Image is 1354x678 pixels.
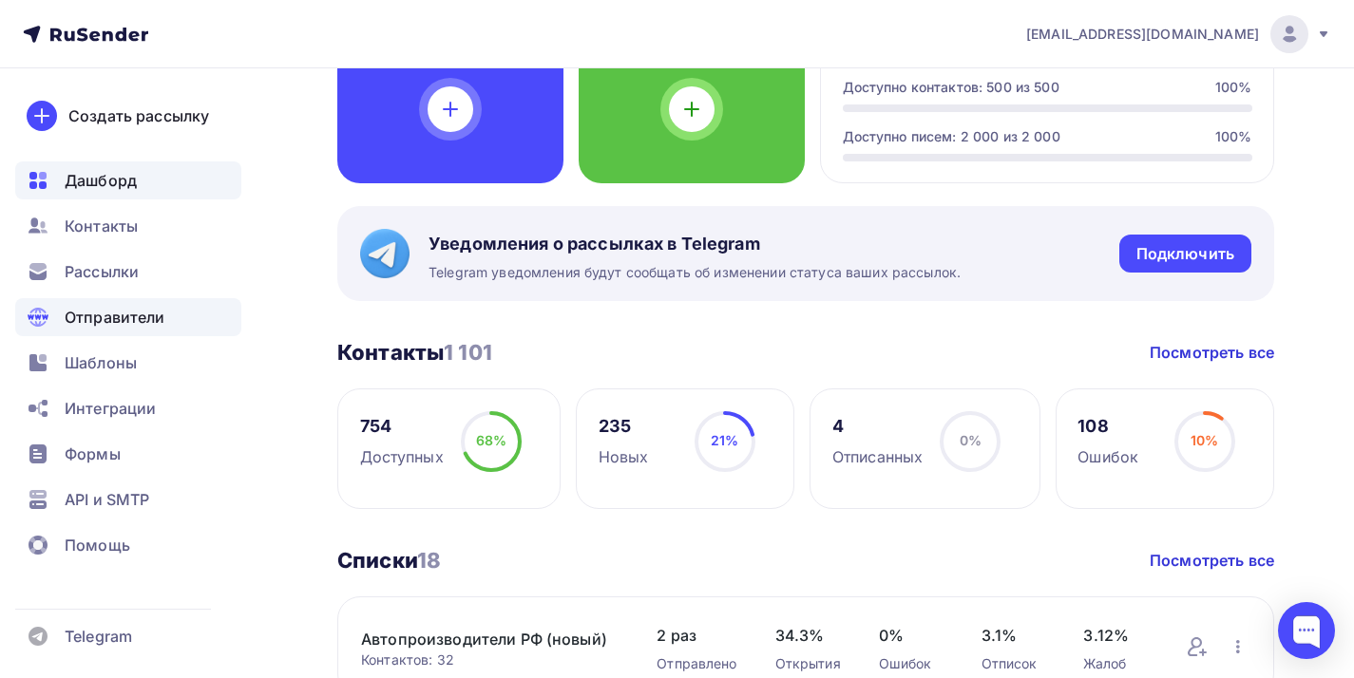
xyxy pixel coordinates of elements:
[65,488,149,511] span: API и SMTP
[1083,654,1148,673] div: Жалоб
[65,260,139,283] span: Рассылки
[65,397,156,420] span: Интеграции
[1215,127,1252,146] div: 100%
[15,161,241,199] a: Дашборд
[657,624,736,647] span: 2 раз
[1191,432,1218,448] span: 10%
[361,650,619,669] div: Контактов: 32
[15,435,241,473] a: Формы
[65,443,121,465] span: Формы
[65,351,137,374] span: Шаблоны
[476,432,506,448] span: 68%
[429,263,961,282] span: Telegram уведомления будут сообщать об изменении статуса ваших рассылок.
[15,207,241,245] a: Контакты
[65,169,137,192] span: Дашборд
[843,78,1059,97] div: Доступно контактов: 500 из 500
[68,104,209,127] div: Создать рассылку
[417,548,441,573] span: 18
[657,654,736,673] div: Отправлено
[1083,624,1148,647] span: 3.12%
[879,624,944,647] span: 0%
[843,127,1060,146] div: Доступно писем: 2 000 из 2 000
[360,445,444,468] div: Доступных
[65,306,165,329] span: Отправители
[65,625,132,648] span: Telegram
[1215,78,1252,97] div: 100%
[65,534,130,556] span: Помощь
[1026,15,1331,53] a: [EMAIL_ADDRESS][DOMAIN_NAME]
[599,415,649,438] div: 235
[1077,445,1138,468] div: Ошибок
[879,654,944,673] div: Ошибок
[982,654,1046,673] div: Отписок
[429,233,961,255] span: Уведомления о рассылках в Telegram
[1077,415,1138,438] div: 108
[15,344,241,382] a: Шаблоны
[775,654,841,673] div: Открытия
[599,445,649,468] div: Новых
[1136,243,1234,265] div: Подключить
[775,624,841,647] span: 34.3%
[444,340,492,365] span: 1 101
[832,445,923,468] div: Отписанных
[711,432,738,448] span: 21%
[361,628,619,650] a: Автопроизводители РФ (новый)
[15,298,241,336] a: Отправители
[960,432,982,448] span: 0%
[832,415,923,438] div: 4
[337,339,492,366] h3: Контакты
[1026,25,1259,44] span: [EMAIL_ADDRESS][DOMAIN_NAME]
[982,624,1046,647] span: 3.1%
[1150,341,1274,364] a: Посмотреть все
[15,253,241,291] a: Рассылки
[1150,549,1274,572] a: Посмотреть все
[360,415,444,438] div: 754
[337,547,441,574] h3: Списки
[65,215,138,237] span: Контакты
